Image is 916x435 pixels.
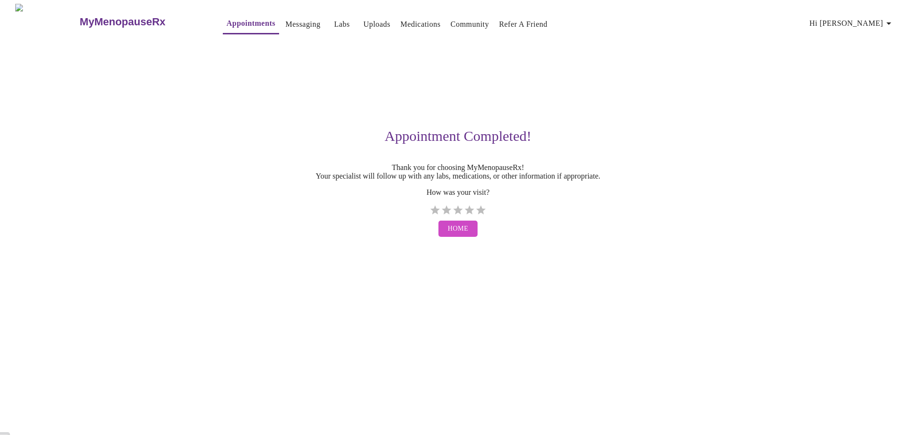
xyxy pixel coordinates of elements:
[495,15,552,34] button: Refer a Friend
[448,223,468,235] span: Home
[499,18,548,31] a: Refer a Friend
[396,15,444,34] button: Medications
[360,15,395,34] button: Uploads
[400,18,440,31] a: Medications
[164,188,752,197] p: How was your visit?
[438,221,478,237] button: Home
[810,17,895,30] span: Hi [PERSON_NAME]
[447,15,493,34] button: Community
[227,17,275,30] a: Appointments
[79,5,204,39] a: MyMenopauseRx
[806,14,898,33] button: Hi [PERSON_NAME]
[450,18,489,31] a: Community
[281,15,324,34] button: Messaging
[164,128,752,144] h3: Appointment Completed!
[285,18,320,31] a: Messaging
[327,15,357,34] button: Labs
[436,216,480,242] a: Home
[364,18,391,31] a: Uploads
[223,14,279,34] button: Appointments
[164,163,752,180] p: Thank you for choosing MyMenopauseRx! Your specialist will follow up with any labs, medications, ...
[334,18,350,31] a: Labs
[15,4,79,40] img: MyMenopauseRx Logo
[80,16,166,28] h3: MyMenopauseRx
